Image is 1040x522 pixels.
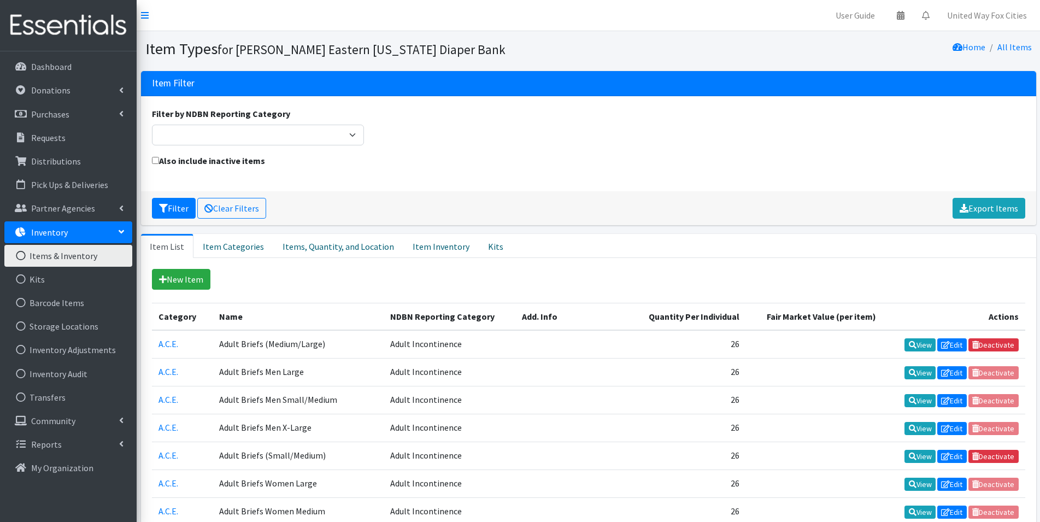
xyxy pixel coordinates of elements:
a: Inventory Audit [4,363,132,385]
td: 26 [630,358,746,386]
a: Purchases [4,103,132,125]
a: Dashboard [4,56,132,78]
a: View [904,422,936,435]
a: Community [4,410,132,432]
td: 26 [630,386,746,414]
a: My Organization [4,457,132,479]
td: Adult Briefs Men Large [213,358,383,386]
a: Kits [479,234,513,258]
a: Donations [4,79,132,101]
td: Adult Briefs Men Small/Medium [213,386,383,414]
p: Community [31,415,75,426]
p: Requests [31,132,66,143]
a: Item Categories [193,234,273,258]
td: Adult Briefs Women Large [213,470,383,498]
a: Transfers [4,386,132,408]
a: A.C.E. [158,506,178,517]
a: Inventory Adjustments [4,339,132,361]
a: A.C.E. [158,366,178,377]
td: Adult Incontinence [384,442,515,470]
a: New Item [152,269,210,290]
a: View [904,394,936,407]
a: Distributions [4,150,132,172]
a: Deactivate [968,450,1019,463]
input: Also include inactive items [152,157,159,164]
a: Reports [4,433,132,455]
p: Inventory [31,227,68,238]
a: Item List [141,234,193,258]
p: Distributions [31,156,81,167]
td: Adult Incontinence [384,386,515,414]
a: A.C.E. [158,422,178,433]
td: Adult Incontinence [384,330,515,359]
p: My Organization [31,462,93,473]
a: Deactivate [968,338,1019,351]
a: Edit [937,450,967,463]
a: Items & Inventory [4,245,132,267]
a: View [904,366,936,379]
a: Edit [937,338,967,351]
p: Partner Agencies [31,203,95,214]
a: Requests [4,127,132,149]
a: United Way Fox Cities [938,4,1036,26]
a: Edit [937,478,967,491]
th: Name [213,303,383,330]
th: Actions [883,303,1025,330]
label: Filter by NDBN Reporting Category [152,107,290,120]
p: Pick Ups & Deliveries [31,179,108,190]
td: 26 [630,442,746,470]
a: Item Inventory [403,234,479,258]
a: A.C.E. [158,394,178,405]
a: Edit [937,366,967,379]
td: 26 [630,470,746,498]
th: Quantity Per Individual [630,303,746,330]
a: Edit [937,394,967,407]
p: Dashboard [31,61,72,72]
a: Edit [937,422,967,435]
a: Partner Agencies [4,197,132,219]
th: Fair Market Value (per item) [746,303,883,330]
a: Items, Quantity, and Location [273,234,403,258]
td: Adult Briefs (Medium/Large) [213,330,383,359]
a: View [904,478,936,491]
td: 26 [630,414,746,442]
a: Export Items [953,198,1025,219]
p: Donations [31,85,70,96]
img: HumanEssentials [4,7,132,44]
button: Filter [152,198,196,219]
a: All Items [997,42,1032,52]
th: Category [152,303,213,330]
p: Purchases [31,109,69,120]
a: Inventory [4,221,132,243]
a: Barcode Items [4,292,132,314]
small: for [PERSON_NAME] Eastern [US_STATE] Diaper Bank [218,42,506,57]
a: View [904,506,936,519]
a: Clear Filters [197,198,266,219]
a: Pick Ups & Deliveries [4,174,132,196]
a: Storage Locations [4,315,132,337]
a: Kits [4,268,132,290]
td: Adult Incontinence [384,414,515,442]
p: Reports [31,439,62,450]
h3: Item Filter [152,78,195,89]
a: Edit [937,506,967,519]
td: 26 [630,330,746,359]
a: A.C.E. [158,450,178,461]
h1: Item Types [145,39,585,58]
a: A.C.E. [158,338,178,349]
a: A.C.E. [158,478,178,489]
td: Adult Briefs Men X-Large [213,414,383,442]
th: NDBN Reporting Category [384,303,515,330]
td: Adult Incontinence [384,358,515,386]
label: Also include inactive items [152,154,265,167]
a: User Guide [827,4,884,26]
th: Add. Info [515,303,630,330]
td: Adult Incontinence [384,470,515,498]
a: View [904,338,936,351]
a: View [904,450,936,463]
td: Adult Briefs (Small/Medium) [213,442,383,470]
a: Home [953,42,985,52]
